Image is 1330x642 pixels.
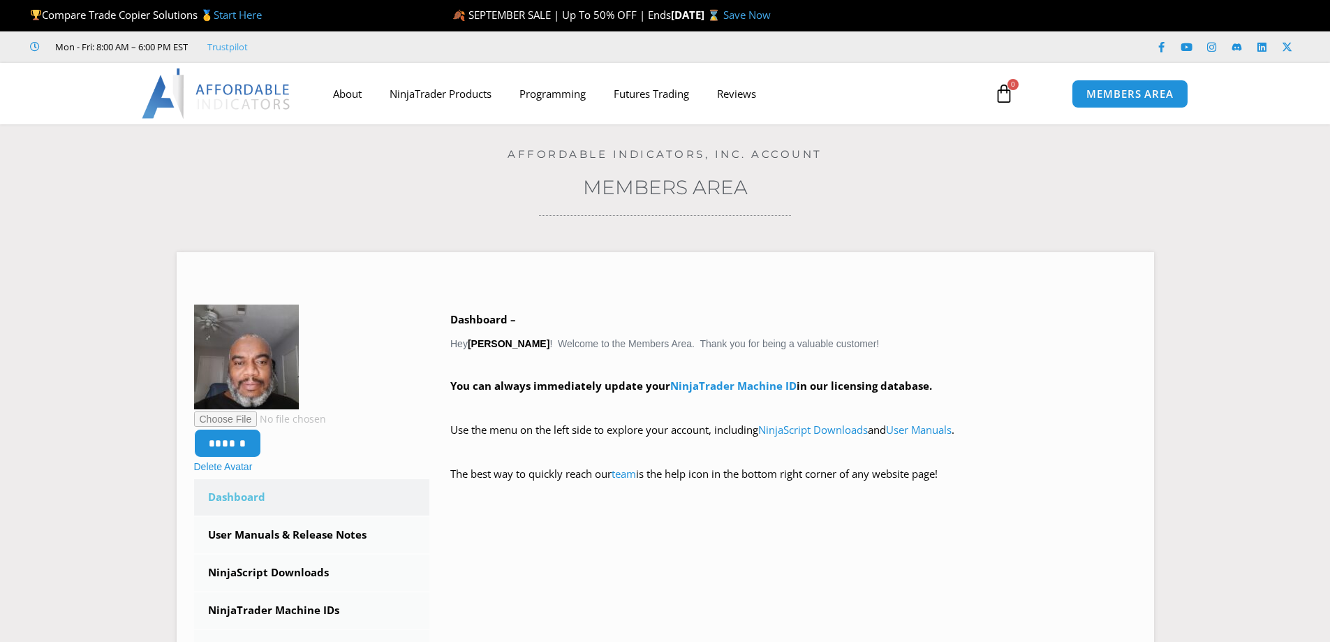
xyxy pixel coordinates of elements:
a: NinjaTrader Machine ID [670,379,797,393]
a: Reviews [703,78,770,110]
a: NinjaScript Downloads [758,423,868,437]
span: 🍂 SEPTEMBER SALE | Up To 50% OFF | Ends [452,8,671,22]
p: Use the menu on the left side to explore your account, including and . [450,421,1137,460]
p: The best way to quickly reach our is the help icon in the bottom right corner of any website page! [450,465,1137,504]
span: MEMBERS AREA [1086,89,1174,99]
strong: You can always immediately update your in our licensing database. [450,379,932,393]
a: NinjaScript Downloads [194,555,430,591]
img: 🏆 [31,10,41,20]
a: Futures Trading [600,78,703,110]
strong: [DATE] ⌛ [671,8,723,22]
a: NinjaTrader Products [376,78,505,110]
span: Mon - Fri: 8:00 AM – 6:00 PM EST [52,38,188,55]
span: 0 [1007,79,1019,90]
a: Save Now [723,8,771,22]
a: User Manuals [886,423,952,437]
a: About [319,78,376,110]
a: MEMBERS AREA [1072,80,1188,108]
a: Start Here [214,8,262,22]
a: Programming [505,78,600,110]
a: Members Area [583,175,748,199]
a: Trustpilot [207,38,248,55]
nav: Menu [319,78,978,110]
a: NinjaTrader Machine IDs [194,592,430,629]
strong: [PERSON_NAME] [468,338,549,349]
a: 0 [973,73,1035,114]
a: Dashboard [194,479,430,516]
a: Affordable Indicators, Inc. Account [508,147,822,161]
span: Compare Trade Copier Solutions 🥇 [30,8,262,22]
a: Delete Avatar [194,461,253,472]
a: User Manuals & Release Notes [194,517,430,553]
img: LogoAI | Affordable Indicators – NinjaTrader [142,68,292,119]
img: Chris-150x150.jpg [194,305,299,409]
b: Dashboard – [450,312,516,326]
a: team [612,467,636,481]
div: Hey ! Welcome to the Members Area. Thank you for being a valuable customer! [450,310,1137,504]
